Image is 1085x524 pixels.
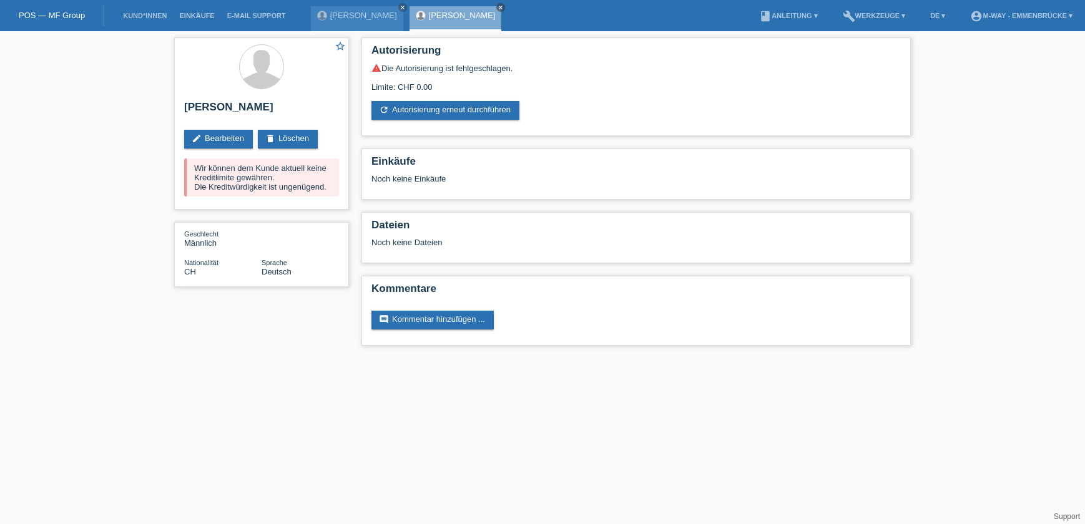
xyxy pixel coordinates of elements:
a: deleteLöschen [258,130,318,148]
i: book [759,10,772,22]
div: Limite: CHF 0.00 [371,73,901,92]
span: Deutsch [262,267,292,276]
i: close [498,4,504,11]
i: close [400,4,406,11]
i: star_border [335,41,346,52]
span: Nationalität [184,259,218,266]
a: editBearbeiten [184,130,253,148]
a: bookAnleitung ▾ [753,12,823,19]
i: warning [371,63,381,73]
h2: Autorisierung [371,44,901,63]
a: Kund*innen [117,12,173,19]
i: comment [379,314,389,324]
a: [PERSON_NAME] [429,11,496,20]
a: Einkäufe [173,12,220,19]
a: E-Mail Support [221,12,292,19]
div: Noch keine Einkäufe [371,174,901,193]
h2: [PERSON_NAME] [184,101,339,120]
span: Geschlecht [184,230,218,238]
a: Support [1054,512,1080,521]
span: Sprache [262,259,287,266]
h2: Kommentare [371,283,901,301]
i: refresh [379,105,389,115]
a: star_border [335,41,346,54]
i: edit [192,133,202,143]
div: Die Autorisierung ist fehlgeschlagen. [371,63,901,73]
i: account_circle [970,10,983,22]
a: [PERSON_NAME] [330,11,397,20]
a: account_circlem-way - Emmenbrücke ▾ [964,12,1079,19]
h2: Dateien [371,219,901,238]
a: DE ▾ [924,12,951,19]
h2: Einkäufe [371,155,901,174]
a: POS — MF Group [19,11,85,20]
a: commentKommentar hinzufügen ... [371,311,494,329]
div: Wir können dem Kunde aktuell keine Kreditlimite gewähren. Die Kreditwürdigkeit ist ungenügend. [184,158,339,196]
span: Schweiz [184,267,196,276]
a: refreshAutorisierung erneut durchführen [371,101,519,120]
a: buildWerkzeuge ▾ [837,12,912,19]
i: delete [265,133,275,143]
div: Männlich [184,229,262,248]
i: build [843,10,855,22]
a: close [496,3,505,12]
div: Noch keine Dateien [371,238,753,247]
a: close [398,3,407,12]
